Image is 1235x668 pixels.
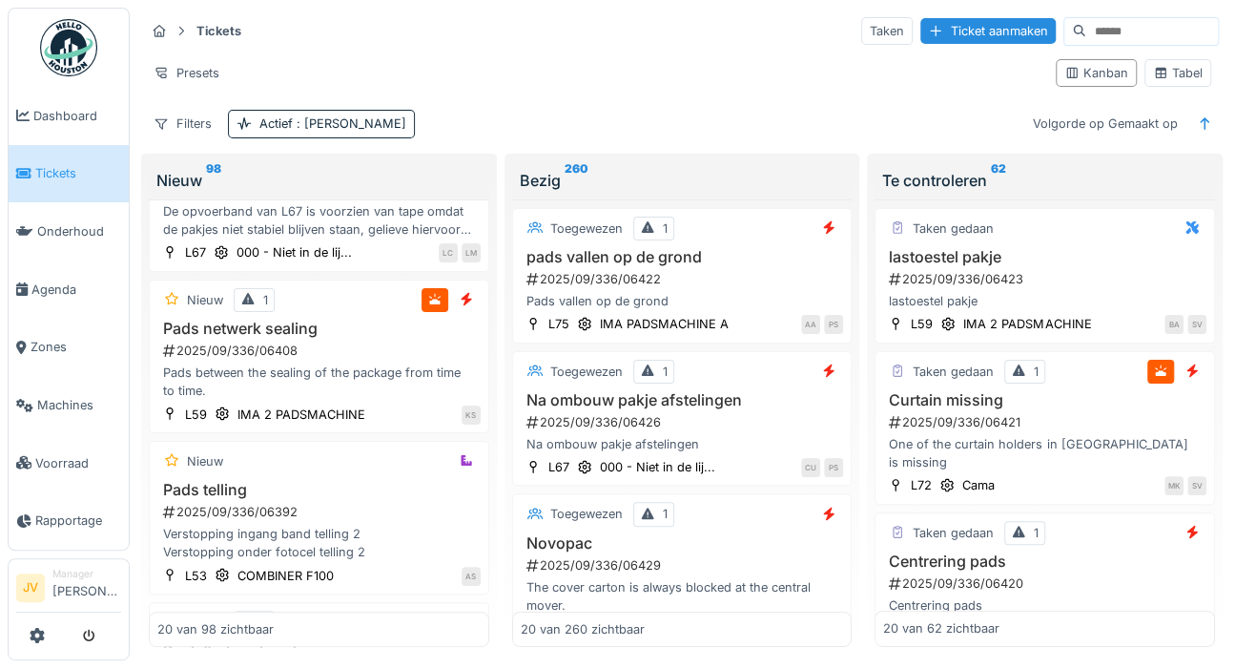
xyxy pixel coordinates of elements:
[16,567,121,613] a: JV Manager[PERSON_NAME]
[887,270,1206,288] div: 2025/09/336/06423
[9,319,129,377] a: Zones
[9,376,129,434] a: Machines
[663,505,668,523] div: 1
[40,19,97,76] img: Badge_color-CXgf-gQk.svg
[525,556,844,574] div: 2025/09/336/06429
[883,435,1206,471] div: One of the curtain holders in [GEOGRAPHIC_DATA] is missing
[883,248,1206,266] h3: lastoestel pakje
[525,413,844,431] div: 2025/09/336/06426
[157,364,481,400] div: Pads between the sealing of the package from time to time.
[913,363,994,381] div: Taken gedaan
[157,525,481,561] div: Verstopping ingang band telling 2 Verstopping onder fotocel telling 2
[9,261,129,319] a: Agenda
[293,116,406,131] span: : [PERSON_NAME]
[883,620,999,638] div: 20 van 62 zichtbaar
[550,363,623,381] div: Toegewezen
[521,578,844,615] div: The cover carton is always blocked at the central mover.
[548,458,569,476] div: L67
[991,169,1006,192] sup: 62
[237,243,352,261] div: 000 - Niet in de lij...
[9,434,129,492] a: Voorraad
[861,17,913,45] div: Taken
[521,534,844,553] h3: Novopac
[1024,110,1186,137] div: Volgorde op Gemaakt op
[1034,363,1039,381] div: 1
[1187,315,1206,334] div: SV
[883,553,1206,571] h3: Centrering pads
[801,315,820,334] div: AA
[157,620,274,638] div: 20 van 98 zichtbaar
[550,219,623,238] div: Toegewezen
[187,452,223,470] div: Nieuw
[33,107,121,125] span: Dashboard
[35,454,121,472] span: Voorraad
[206,169,221,192] sup: 98
[824,458,843,477] div: PS
[189,22,249,40] strong: Tickets
[963,315,1091,333] div: IMA 2 PADSMACHINE
[1064,64,1128,82] div: Kanban
[156,169,482,192] div: Nieuw
[157,481,481,499] h3: Pads telling
[157,320,481,338] h3: Pads netwerk sealing
[550,505,623,523] div: Toegewezen
[145,59,228,87] div: Presets
[462,243,481,262] div: LM
[1187,476,1206,495] div: SV
[161,503,481,521] div: 2025/09/336/06392
[31,281,121,299] span: Agenda
[521,248,844,266] h3: pads vallen op de grond
[801,458,820,477] div: CU
[920,18,1056,44] div: Ticket aanmaken
[145,110,220,137] div: Filters
[911,315,933,333] div: L59
[525,270,844,288] div: 2025/09/336/06422
[37,222,121,240] span: Onderhoud
[663,219,668,238] div: 1
[887,574,1206,593] div: 2025/09/336/06420
[185,567,207,585] div: L53
[263,291,268,309] div: 1
[913,524,994,542] div: Taken gedaan
[548,315,569,333] div: L75
[1164,476,1184,495] div: MK
[31,338,121,356] span: Zones
[913,219,994,238] div: Taken gedaan
[882,169,1207,192] div: Te controleren
[1164,315,1184,334] div: BA
[462,406,481,425] div: KS
[439,243,458,262] div: LC
[259,115,406,133] div: Actief
[9,87,129,145] a: Dashboard
[565,169,588,192] sup: 260
[35,164,121,182] span: Tickets
[911,476,932,494] div: L72
[9,202,129,261] a: Onderhoud
[237,567,334,585] div: COMBINER F100
[883,292,1206,310] div: lastoestel pakje
[237,406,365,424] div: IMA 2 PADSMACHINE
[883,391,1206,409] h3: Curtain missing
[1153,64,1203,82] div: Tabel
[521,435,844,453] div: Na ombouw pakje afstelingen
[187,291,223,309] div: Nieuw
[37,396,121,414] span: Machines
[521,292,844,310] div: Pads vallen op de grond
[185,406,207,424] div: L59
[600,315,729,333] div: IMA PADSMACHINE A
[185,243,206,261] div: L67
[161,342,481,360] div: 2025/09/336/06408
[16,574,45,602] li: JV
[52,567,121,608] li: [PERSON_NAME]
[9,492,129,551] a: Rapportage
[887,413,1206,431] div: 2025/09/336/06421
[824,315,843,334] div: PS
[600,458,715,476] div: 000 - Niet in de lij...
[962,476,995,494] div: Cama
[1034,524,1039,542] div: 1
[521,620,645,638] div: 20 van 260 zichtbaar
[462,567,481,586] div: AS
[663,363,668,381] div: 1
[35,511,121,530] span: Rapportage
[520,169,845,192] div: Bezig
